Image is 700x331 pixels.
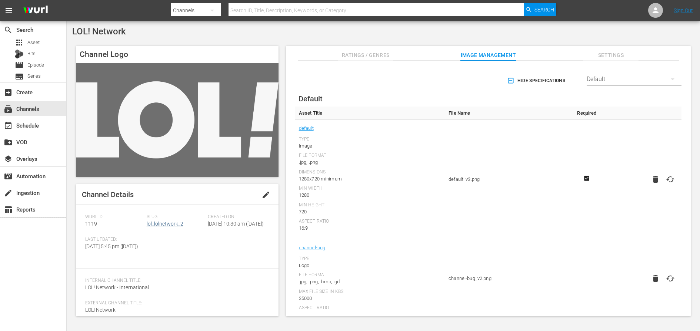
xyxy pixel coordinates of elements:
[27,50,36,57] span: Bits
[509,77,565,85] span: Hide Specifications
[82,190,134,199] span: Channel Details
[4,88,13,97] span: Create
[4,172,13,181] span: Automation
[460,51,516,60] span: Image Management
[299,256,441,262] div: Type
[15,38,24,47] span: Asset
[299,208,441,216] div: 720
[506,70,568,91] button: Hide Specifications
[299,192,441,199] div: 1280
[147,214,204,220] span: Slug:
[85,237,143,243] span: Last Updated:
[299,305,441,311] div: Aspect Ratio
[299,224,441,232] div: 16:9
[582,175,591,182] svg: Required
[445,239,571,318] td: channel-bug_v2.png
[299,289,441,295] div: Max File Size In Kbs
[299,295,441,302] div: 25000
[299,94,323,103] span: Default
[76,46,279,63] h4: Channel Logo
[85,284,149,290] span: LOL! Network - International
[15,50,24,58] div: Bits
[72,26,126,37] span: LOL! Network
[299,159,441,166] div: .jpg, .png
[85,300,266,306] span: External Channel Title:
[299,169,441,175] div: Dimensions
[27,39,40,46] span: Asset
[299,142,441,150] div: Image
[534,3,554,16] span: Search
[85,214,143,220] span: Wurl ID:
[4,121,13,130] span: Schedule
[299,124,314,133] a: default
[147,221,183,227] a: lol_lolnetwork_2
[4,205,13,214] span: Reports
[85,221,97,227] span: 1119
[85,278,266,284] span: Internal Channel Title:
[299,272,441,278] div: File Format
[4,155,13,163] span: Overlays
[295,107,445,120] th: Asset Title
[338,51,393,60] span: Ratings / Genres
[15,61,24,70] span: Episode
[257,186,275,204] button: edit
[299,243,326,253] a: channel-bug
[85,307,116,313] span: LOL! Network
[299,136,441,142] div: Type
[4,6,13,15] span: menu
[4,189,13,197] span: Ingestion
[587,69,681,89] div: Default
[27,72,41,80] span: Series
[4,26,13,34] span: Search
[299,186,441,192] div: Min Width
[299,278,441,286] div: .jpg, .png, .bmp, .gif
[299,262,441,269] div: Logo
[76,63,279,177] img: LOL! Network
[85,243,138,249] span: [DATE] 5:45 pm ([DATE])
[15,72,24,81] span: Series
[261,190,270,199] span: edit
[583,51,639,60] span: Settings
[18,2,53,19] img: ans4CAIJ8jUAAAAAAAAAAAAAAAAAAAAAAAAgQb4GAAAAAAAAAAAAAAAAAAAAAAAAJMjXAAAAAAAAAAAAAAAAAAAAAAAAgAT5G...
[674,7,693,13] a: Sign Out
[571,107,603,120] th: Required
[524,3,556,16] button: Search
[208,214,266,220] span: Created On:
[4,105,13,114] span: Channels
[445,120,571,239] td: default_v3.png
[299,219,441,224] div: Aspect Ratio
[299,153,441,159] div: File Format
[445,107,571,120] th: File Name
[299,202,441,208] div: Min Height
[208,221,264,227] span: [DATE] 10:30 am ([DATE])
[299,175,441,183] div: 1280x720 minimum
[4,138,13,147] span: VOD
[27,61,44,69] span: Episode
